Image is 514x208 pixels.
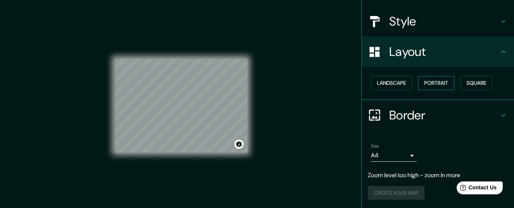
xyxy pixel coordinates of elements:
[389,44,499,59] h4: Layout
[368,171,508,180] p: Zoom level too high - zoom in more
[371,76,412,90] button: Landscape
[115,59,247,152] canvas: Map
[418,76,454,90] button: Portrait
[371,149,417,162] div: A4
[389,108,499,123] h4: Border
[234,140,243,149] button: Toggle attribution
[446,178,506,200] iframe: Help widget launcher
[362,6,514,37] div: Style
[371,143,379,149] label: Size
[389,14,499,29] h4: Style
[362,37,514,67] div: Layout
[460,76,492,90] button: Square
[362,100,514,130] div: Border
